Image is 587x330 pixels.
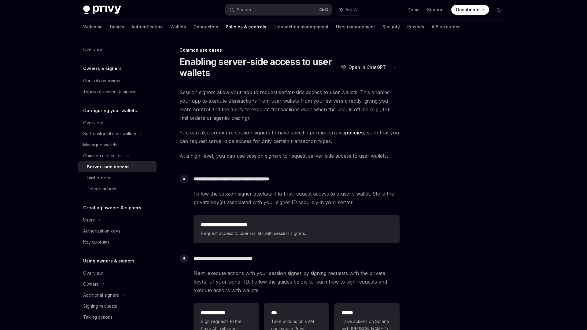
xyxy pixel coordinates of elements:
[179,88,400,122] span: Session signers allow your app to request server-side access to user wallets. This enables your a...
[83,269,103,277] div: Overview
[83,280,99,288] div: Owners
[345,130,364,136] a: policies
[456,7,480,13] span: Dashboard
[170,20,186,34] a: Wallets
[78,301,157,312] a: Signing requests
[83,46,103,53] div: Overview
[78,268,157,279] a: Overview
[83,88,138,95] div: Types of owners & signers
[194,269,400,295] span: Next, execute actions with your session signer by signing requests with the private key(s) of you...
[78,86,157,97] a: Types of owners & signers
[83,20,103,34] a: Welcome
[237,6,254,13] div: Search...
[408,7,420,13] a: Demo
[83,107,137,114] h5: Configuring your wallets
[225,4,332,15] button: Search...CtrlK
[179,152,400,160] span: At a high-level, you can use session signers to request server-side access to user wallets.
[78,312,157,323] a: Taking actions
[427,7,444,13] a: Support
[432,20,461,34] a: API reference
[83,130,136,137] div: Self-custodial user wallets
[110,20,124,34] a: Basics
[179,56,335,78] h1: Enabling server-side access to user wallets
[83,152,123,159] div: Common use cases
[78,226,157,237] a: Authorization keys
[78,237,157,248] a: Key quorums
[78,183,157,194] a: Telegram bots
[201,230,392,237] span: Request access to user wallets with session signers.
[83,302,117,310] div: Signing requests
[337,62,389,72] button: Open in ChatGPT
[83,5,121,14] img: dark logo
[83,291,119,299] div: Additional signers
[83,238,109,246] div: Key quorums
[78,161,157,172] a: Server-side access
[407,20,424,34] a: Recipes
[87,163,130,170] div: Server-side access
[494,5,504,15] button: Toggle dark mode
[382,20,400,34] a: Security
[83,65,122,72] h5: Owners & signers
[345,7,358,13] span: Ask AI
[78,44,157,55] a: Overview
[194,189,400,207] span: Follow the session signer quickstart to first request access to a user’s wallet. Store the privat...
[83,119,103,127] div: Overview
[87,174,110,182] div: Limit orders
[83,141,117,148] div: Managed wallets
[226,20,266,34] a: Policies & controls
[194,20,218,34] a: Connectors
[83,216,95,224] div: Users
[83,204,141,211] h5: Creating owners & signers
[78,117,157,128] a: Overview
[274,20,329,34] a: Transaction management
[78,139,157,150] a: Managed wallets
[179,47,400,53] div: Common use cases
[336,20,375,34] a: User management
[83,77,120,84] div: Controls overview
[349,64,386,70] span: Open in ChatGPT
[131,20,163,34] a: Authentication
[78,75,157,86] a: Controls overview
[83,227,120,235] div: Authorization keys
[83,257,135,265] h5: Using owners & signers
[83,313,113,321] div: Taking actions
[451,5,489,15] a: Dashboard
[179,128,400,145] span: You can also configure session signers to have specific permissions via , such that you can reque...
[87,185,116,193] div: Telegram bots
[319,7,328,12] span: Ctrl K
[335,4,362,15] button: Ask AI
[78,172,157,183] a: Limit orders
